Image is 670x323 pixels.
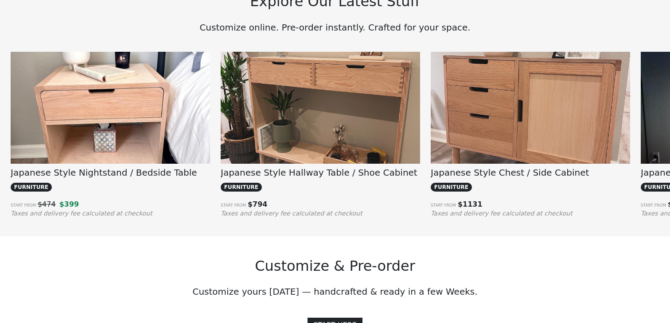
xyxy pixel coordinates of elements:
[11,183,52,192] span: FURNITURE
[11,167,210,178] h5: Japanese Style Nightstand / Bedside Table
[48,21,622,34] p: Customize online. Pre-order instantly. Crafted for your space.
[458,200,483,208] span: $ 1131
[11,52,210,201] img: Japanese Style Nightstand - Landscape
[431,203,456,208] small: Start from
[59,200,79,208] span: $ 399
[221,122,420,130] a: Japanese Style Hallway Table - Landscape
[431,52,630,201] img: Japanese Style Side Cabinet - Landscape
[11,122,210,130] a: Japanese Style Nightstand - Landscape
[38,200,56,208] s: $ 474
[221,183,262,192] span: FURNITURE
[11,210,152,217] small: Taxes and delivery fee calculated at checkout
[48,258,622,274] h2: Customize & Pre-order
[48,285,622,298] p: Customize yours [DATE] — handcrafted & ready in a few Weeks.
[221,203,246,208] small: Start from
[431,122,630,130] a: Japanese Style Side Cabinet - Landscape
[221,210,362,217] small: Taxes and delivery fee calculated at checkout
[431,167,630,178] h5: Japanese Style Chest / Side Cabinet
[248,200,268,208] span: $ 794
[221,52,420,201] img: Japanese Style Hallway Table - Landscape
[431,183,472,192] span: FURNITURE
[11,203,36,208] small: Start from
[641,203,666,208] small: Start from
[431,210,573,217] small: Taxes and delivery fee calculated at checkout
[221,167,420,178] h5: Japanese Style Hallway Table / Shoe Cabinet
